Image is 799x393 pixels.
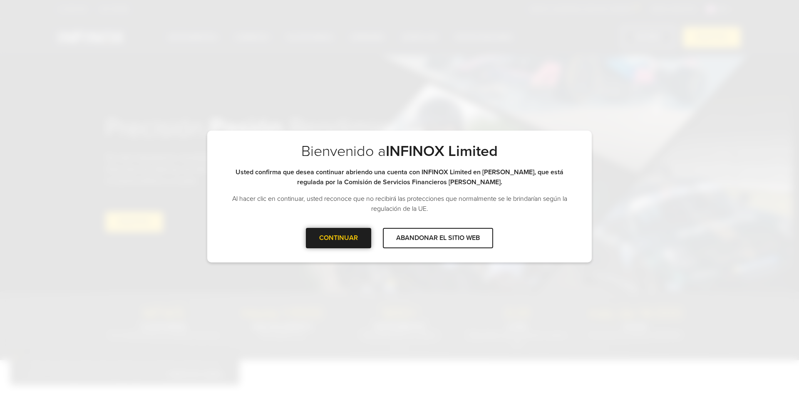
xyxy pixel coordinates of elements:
font: Bienvenido a [301,142,386,160]
font: Al hacer clic en continuar, usted reconoce que no recibirá las protecciones que normalmente se le... [232,195,567,213]
font: CONTINUAR [319,234,358,242]
font: ABANDONAR EL SITIO WEB [396,234,480,242]
font: Usted confirma que desea continuar abriendo una cuenta con INFINOX Limited en [PERSON_NAME], que ... [236,168,563,186]
font: INFINOX Limited [386,142,498,160]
